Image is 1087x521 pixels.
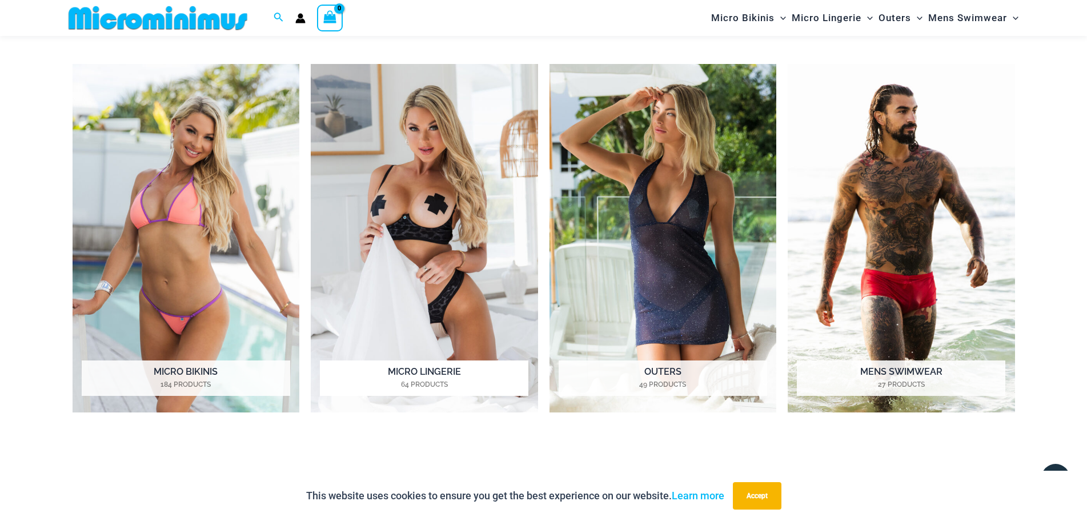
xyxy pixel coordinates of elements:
button: Accept [733,482,781,510]
a: Visit product category Outers [549,64,777,413]
mark: 64 Products [320,379,528,390]
mark: 49 Products [559,379,767,390]
a: View Shopping Cart, empty [317,5,343,31]
mark: 27 Products [797,379,1005,390]
a: Learn more [672,490,724,502]
span: Micro Lingerie [792,3,861,33]
a: Micro BikinisMenu ToggleMenu Toggle [708,3,789,33]
a: Visit product category Micro Bikinis [73,64,300,413]
h2: Micro Lingerie [320,360,528,396]
img: MM SHOP LOGO FLAT [64,5,252,31]
h2: Micro Bikinis [82,360,290,396]
a: Visit product category Micro Lingerie [311,64,538,413]
img: Micro Lingerie [311,64,538,413]
img: Mens Swimwear [788,64,1015,413]
a: Search icon link [274,11,284,25]
mark: 184 Products [82,379,290,390]
a: Visit product category Mens Swimwear [788,64,1015,413]
a: Account icon link [295,13,306,23]
span: Menu Toggle [1007,3,1018,33]
h2: Outers [559,360,767,396]
span: Micro Bikinis [711,3,775,33]
span: Menu Toggle [775,3,786,33]
a: Mens SwimwearMenu ToggleMenu Toggle [925,3,1021,33]
span: Outers [879,3,911,33]
span: Menu Toggle [861,3,873,33]
img: Outers [549,64,777,413]
a: OutersMenu ToggleMenu Toggle [876,3,925,33]
h2: Mens Swimwear [797,360,1005,396]
a: Micro LingerieMenu ToggleMenu Toggle [789,3,876,33]
nav: Site Navigation [707,2,1024,34]
span: Mens Swimwear [928,3,1007,33]
span: Menu Toggle [911,3,922,33]
p: This website uses cookies to ensure you get the best experience on our website. [306,487,724,504]
img: Micro Bikinis [73,64,300,413]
